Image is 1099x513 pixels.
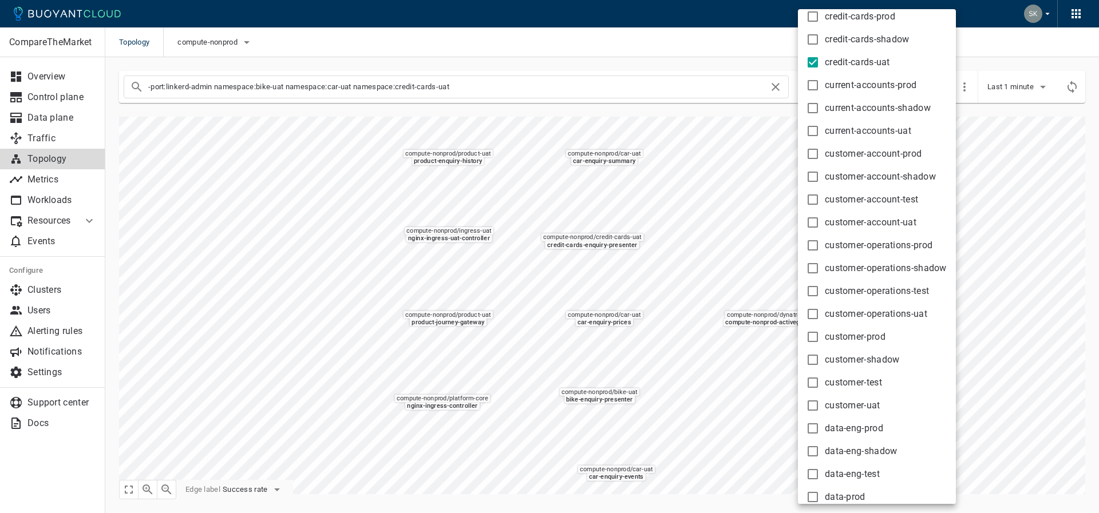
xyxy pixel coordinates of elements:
[825,423,883,434] span: data-eng-prod
[825,194,918,205] span: customer-account-test
[825,125,911,137] span: current-accounts-uat
[825,171,936,182] span: customer-account-shadow
[825,57,890,68] span: credit-cards-uat
[825,263,947,274] span: customer-operations-shadow
[825,468,880,480] span: data-eng-test
[825,400,880,411] span: customer-uat
[825,11,895,22] span: credit-cards-prod
[825,491,865,503] span: data-prod
[825,34,910,45] span: credit-cards-shadow
[825,377,882,388] span: customer-test
[825,285,929,297] span: customer-operations-test
[825,102,931,114] span: current-accounts-shadow
[825,217,916,228] span: customer-account-uat
[825,354,900,365] span: customer-shadow
[825,308,927,320] span: customer-operations-uat
[825,446,898,457] span: data-eng-shadow
[825,79,916,91] span: current-accounts-prod
[825,331,885,343] span: customer-prod
[825,240,932,251] span: customer-operations-prod
[825,148,922,160] span: customer-account-prod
